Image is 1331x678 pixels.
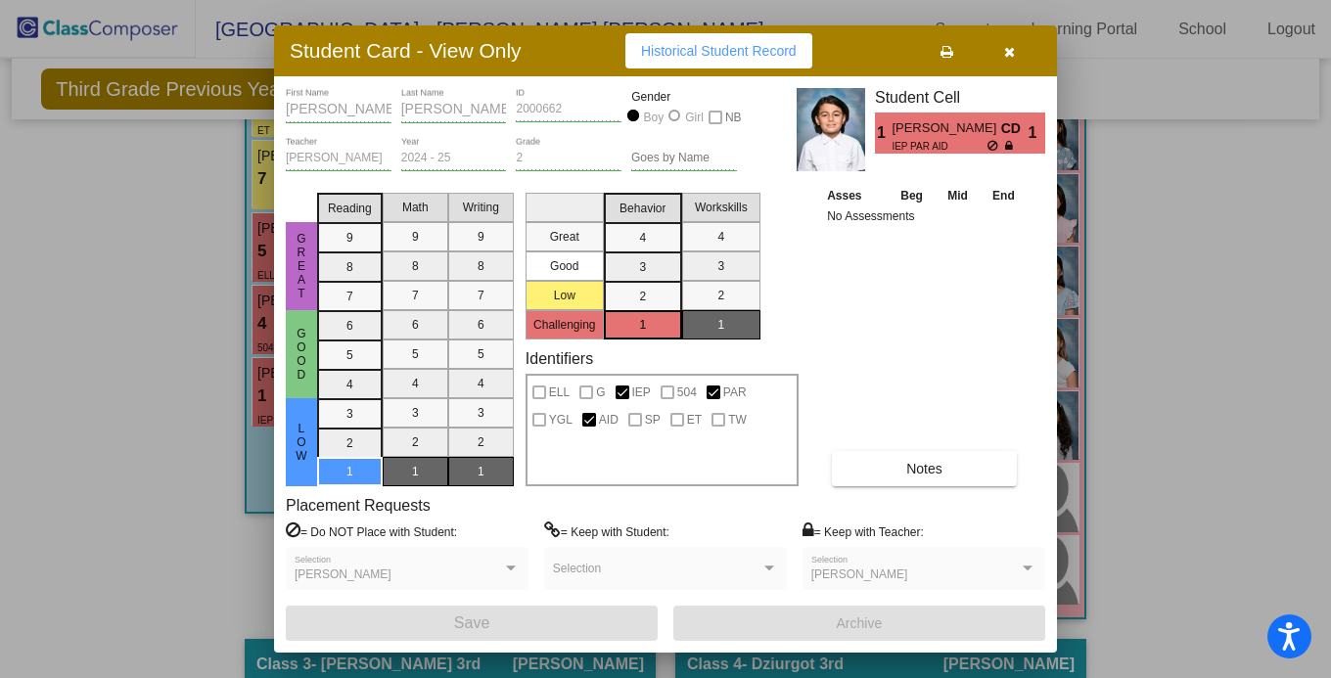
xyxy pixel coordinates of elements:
[906,461,942,476] span: Notes
[293,232,310,300] span: Great
[1029,121,1045,145] span: 1
[723,381,747,404] span: PAR
[286,606,658,641] button: Save
[837,615,883,631] span: Archive
[641,43,797,59] span: Historical Student Record
[295,567,391,581] span: [PERSON_NAME]
[728,408,747,431] span: TW
[401,152,507,165] input: year
[725,106,742,129] span: NB
[625,33,812,68] button: Historical Student Record
[293,422,310,463] span: Low
[454,614,489,631] span: Save
[631,88,737,106] mat-label: Gender
[1001,118,1029,139] span: CD
[677,381,697,404] span: 504
[832,451,1017,486] button: Notes
[687,408,702,431] span: ET
[892,139,987,154] span: IEP PAR AID
[631,152,737,165] input: goes by name
[875,121,892,145] span: 1
[892,118,1000,139] span: [PERSON_NAME]
[544,521,669,541] label: = Keep with Student:
[888,185,935,206] th: Beg
[526,349,593,368] label: Identifiers
[516,103,621,116] input: Enter ID
[286,521,457,541] label: = Do NOT Place with Student:
[811,567,908,581] span: [PERSON_NAME]
[822,185,888,206] th: Asses
[673,606,1045,641] button: Archive
[516,152,621,165] input: grade
[549,381,570,404] span: ELL
[599,408,619,431] span: AID
[980,185,1027,206] th: End
[803,521,924,541] label: = Keep with Teacher:
[293,327,310,382] span: Good
[596,381,605,404] span: G
[645,408,661,431] span: SP
[822,206,1028,226] td: No Assessments
[286,496,431,515] label: Placement Requests
[684,109,704,126] div: Girl
[549,408,573,431] span: YGL
[290,38,522,63] h3: Student Card - View Only
[632,381,651,404] span: IEP
[875,88,1045,107] h3: Student Cell
[936,185,980,206] th: Mid
[286,152,391,165] input: teacher
[643,109,665,126] div: Boy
